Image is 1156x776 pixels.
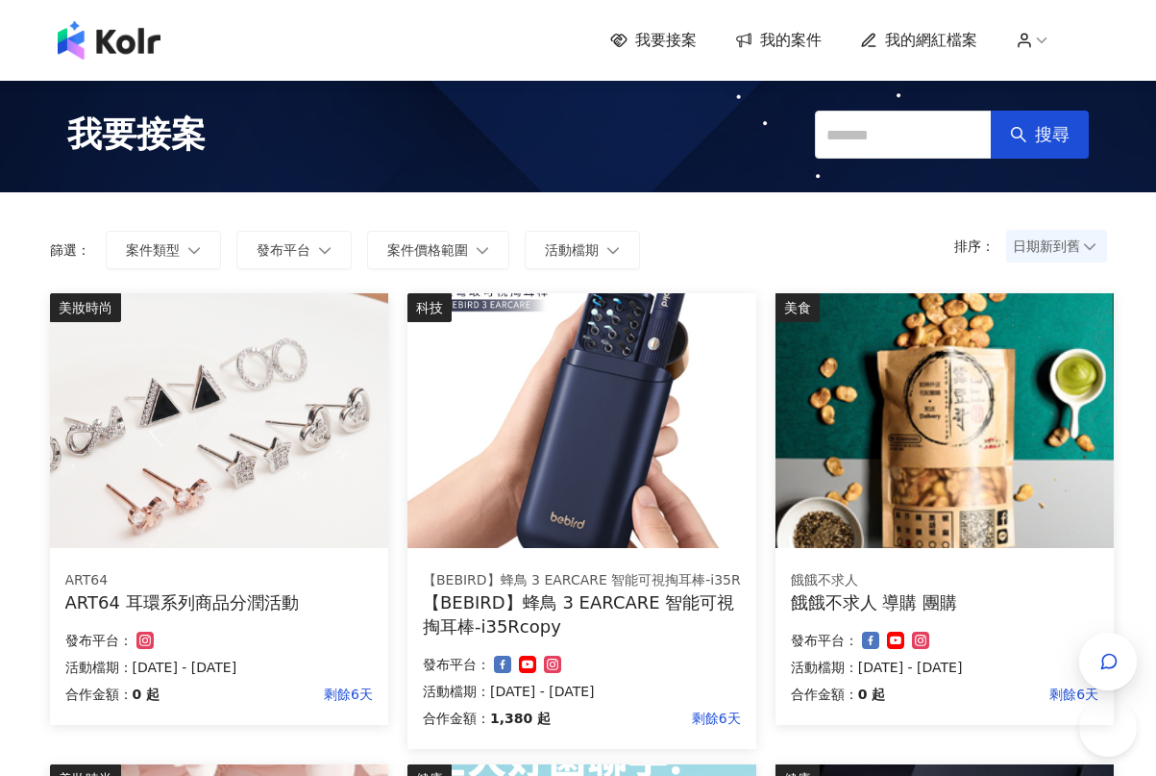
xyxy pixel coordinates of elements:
[760,30,822,51] span: 我的案件
[257,242,310,258] span: 發布平台
[160,683,373,706] p: 剩餘6天
[860,30,977,51] a: 我的網紅檔案
[423,680,741,703] p: 活動檔期：[DATE] - [DATE]
[65,571,373,590] div: ART64
[858,683,886,706] p: 0 起
[407,293,756,548] img: 【BEBIRD】蜂鳥 3 EARCARE 智能可視掏耳棒-i35R
[367,231,509,269] button: 案件價格範圍
[791,656,1098,679] p: 活動檔期：[DATE] - [DATE]
[775,293,1114,548] img: 餓餓不求人系列
[58,21,160,60] img: logo
[791,683,858,706] p: 合作金額：
[991,111,1089,159] button: 搜尋
[525,231,640,269] button: 活動檔期
[791,590,1098,614] div: 餓餓不求人 導購 團購
[423,707,490,730] p: 合作金額：
[50,293,388,548] img: 耳環系列銀飾
[551,707,741,730] p: 剩餘6天
[885,30,977,51] span: 我的網紅檔案
[126,242,180,258] span: 案件類型
[67,111,206,159] span: 我要接案
[490,707,551,730] p: 1,380 起
[50,293,121,322] div: 美妝時尚
[407,293,452,322] div: 科技
[791,571,1098,590] div: 餓餓不求人
[1010,126,1027,143] span: search
[1079,699,1137,757] iframe: Help Scout Beacon - Open
[635,30,697,51] span: 我要接案
[423,653,490,676] p: 發布平台：
[387,242,468,258] span: 案件價格範圍
[65,590,373,614] div: ART64 耳環系列商品分潤活動
[65,683,133,706] p: 合作金額：
[954,238,1006,254] p: 排序：
[133,683,160,706] p: 0 起
[423,571,741,590] div: 【BEBIRD】蜂鳥 3 EARCARE 智能可視掏耳棒-i35R
[1013,232,1100,261] span: 日期新到舊
[791,629,858,652] p: 發布平台：
[610,30,697,51] a: 我要接案
[735,30,822,51] a: 我的案件
[236,231,352,269] button: 發布平台
[1035,124,1070,145] span: 搜尋
[775,293,820,322] div: 美食
[885,683,1098,706] p: 剩餘6天
[545,242,599,258] span: 活動檔期
[65,629,133,652] p: 發布平台：
[106,231,221,269] button: 案件類型
[50,242,90,258] p: 篩選：
[65,656,373,679] p: 活動檔期：[DATE] - [DATE]
[423,590,741,638] div: 【BEBIRD】蜂鳥 3 EARCARE 智能可視掏耳棒-i35Rcopy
